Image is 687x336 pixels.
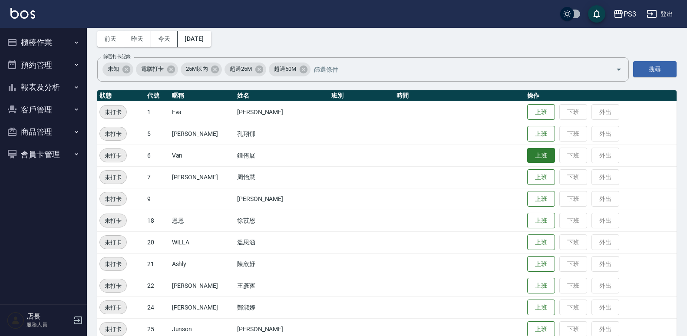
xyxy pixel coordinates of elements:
[136,65,169,73] span: 電腦打卡
[394,90,525,102] th: 時間
[312,62,601,77] input: 篩選條件
[102,65,124,73] span: 未知
[170,166,235,188] td: [PERSON_NAME]
[7,312,24,329] img: Person
[181,63,222,76] div: 25M以內
[100,238,126,247] span: 未打卡
[235,296,329,318] td: 鄭淑婷
[145,231,170,253] td: 20
[235,145,329,166] td: 鍾侑展
[170,253,235,275] td: Ashly
[633,61,677,77] button: 搜尋
[527,104,555,120] button: 上班
[170,101,235,123] td: Eva
[527,256,555,272] button: 上班
[170,296,235,318] td: [PERSON_NAME]
[527,234,555,250] button: 上班
[102,63,133,76] div: 未知
[145,253,170,275] td: 21
[235,188,329,210] td: [PERSON_NAME]
[588,5,605,23] button: save
[527,300,555,316] button: 上班
[527,278,555,294] button: 上班
[527,191,555,207] button: 上班
[170,210,235,231] td: 恩恩
[170,90,235,102] th: 暱稱
[145,145,170,166] td: 6
[145,90,170,102] th: 代號
[181,65,213,73] span: 25M以內
[3,54,83,76] button: 預約管理
[145,210,170,231] td: 18
[527,213,555,229] button: 上班
[3,76,83,99] button: 報表及分析
[151,31,178,47] button: 今天
[643,6,677,22] button: 登出
[145,123,170,145] td: 5
[225,65,257,73] span: 超過25M
[269,63,310,76] div: 超過50M
[100,260,126,269] span: 未打卡
[145,275,170,296] td: 22
[100,281,126,290] span: 未打卡
[170,275,235,296] td: [PERSON_NAME]
[10,8,35,19] img: Logo
[124,31,151,47] button: 昨天
[235,123,329,145] td: 孔翔郁
[235,166,329,188] td: 周怡慧
[525,90,677,102] th: 操作
[145,101,170,123] td: 1
[103,53,131,60] label: 篩選打卡記錄
[178,31,211,47] button: [DATE]
[136,63,178,76] div: 電腦打卡
[612,63,626,76] button: Open
[235,253,329,275] td: 陳欣妤
[235,210,329,231] td: 徐苡恩
[97,31,124,47] button: 前天
[100,108,126,117] span: 未打卡
[100,129,126,138] span: 未打卡
[624,9,636,20] div: PS3
[235,90,329,102] th: 姓名
[3,143,83,166] button: 會員卡管理
[527,169,555,185] button: 上班
[225,63,266,76] div: 超過25M
[527,126,555,142] button: 上班
[269,65,301,73] span: 超過50M
[97,90,145,102] th: 狀態
[145,296,170,318] td: 24
[170,123,235,145] td: [PERSON_NAME]
[3,99,83,121] button: 客戶管理
[100,303,126,312] span: 未打卡
[3,31,83,54] button: 櫃檯作業
[26,321,71,329] p: 服務人員
[527,148,555,163] button: 上班
[3,121,83,143] button: 商品管理
[145,166,170,188] td: 7
[26,312,71,321] h5: 店長
[329,90,394,102] th: 班別
[170,145,235,166] td: Van
[100,194,126,204] span: 未打卡
[100,151,126,160] span: 未打卡
[170,231,235,253] td: WILLA
[235,275,329,296] td: 王彥寯
[100,325,126,334] span: 未打卡
[145,188,170,210] td: 9
[235,101,329,123] td: [PERSON_NAME]
[235,231,329,253] td: 溫思涵
[100,216,126,225] span: 未打卡
[610,5,640,23] button: PS3
[100,173,126,182] span: 未打卡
